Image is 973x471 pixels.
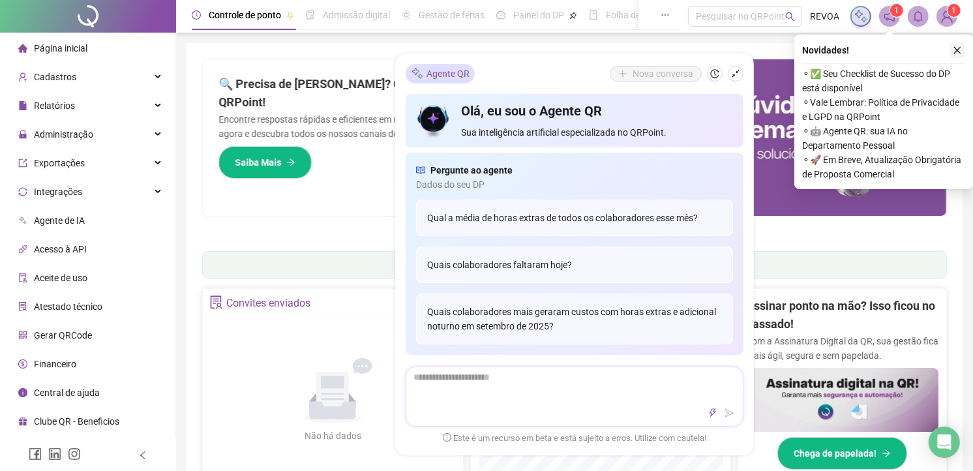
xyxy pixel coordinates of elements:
[802,43,849,57] span: Novidades !
[402,10,411,20] span: sun
[443,432,706,445] span: Este é um recurso em beta e está sujeito a erros. Utilize com cautela!
[895,6,899,15] span: 1
[34,215,85,226] span: Agente de IA
[785,12,795,22] span: search
[18,417,27,426] span: gift
[416,200,733,236] div: Qual a média de horas extras de todos os colaboradores esse mês?
[273,429,393,443] div: Não há dados
[34,158,85,168] span: Exportações
[496,10,505,20] span: dashboard
[731,69,740,78] span: shrink
[18,245,27,254] span: api
[286,12,294,20] span: pushpin
[810,9,839,23] span: REVOA
[34,387,100,398] span: Central de ajuda
[18,273,27,282] span: audit
[218,75,559,112] h2: 🔍 Precisa de [PERSON_NAME]? Conte com o Suporte da QRPoint!
[419,10,485,20] span: Gestão de férias
[802,124,965,153] span: ⚬ 🤖 Agente QR: sua IA no Departamento Pessoal
[34,273,87,283] span: Aceite de uso
[416,163,425,177] span: read
[34,359,76,369] span: Financeiro
[569,12,577,20] span: pushpin
[802,95,965,124] span: ⚬ Vale Lembrar: Política de Privacidade e LGPD na QRPoint
[575,59,946,216] img: banner%2F0cf4e1f0-cb71-40ef-aa93-44bd3d4ee559.png
[746,297,938,334] h2: Assinar ponto na mão? Isso ficou no passado!
[430,163,513,177] span: Pergunte ao agente
[34,129,93,140] span: Administração
[416,177,733,192] span: Dados do seu DP
[18,44,27,53] span: home
[802,67,965,95] span: ⚬ ✅ Seu Checklist de Sucesso do DP está disponível
[34,244,87,254] span: Acesso à API
[18,388,27,397] span: info-circle
[34,330,92,341] span: Gerar QRCode
[746,334,938,363] p: Com a Assinatura Digital da QR, sua gestão fica mais ágil, segura e sem papelada.
[192,10,201,20] span: clock-circle
[854,9,868,23] img: sparkle-icon.fc2bf0ac1784a2077858766a79e2daf3.svg
[610,66,702,82] button: Nova conversa
[18,302,27,311] span: solution
[209,10,281,20] span: Controle de ponto
[953,46,962,55] span: close
[416,294,733,344] div: Quais colaboradores mais geraram custos com horas extras e adicional noturno em setembro de 2025?
[952,6,957,15] span: 1
[722,405,738,421] button: send
[34,301,102,312] span: Atestado técnico
[18,331,27,340] span: qrcode
[226,292,310,314] div: Convites enviados
[461,125,733,140] span: Sua inteligência artificial especializada no QRPoint.
[406,64,475,84] div: Agente QR
[661,10,670,20] span: ellipsis
[411,67,424,80] img: sparkle-icon.fc2bf0ac1784a2077858766a79e2daf3.svg
[416,247,733,283] div: Quais colaboradores faltaram hoje?
[48,448,61,461] span: linkedin
[416,102,451,140] img: icon
[34,416,119,427] span: Clube QR - Beneficios
[235,155,281,170] span: Saiba Mais
[18,72,27,82] span: user-add
[948,4,961,17] sup: Atualize o seu contato no menu Meus Dados
[912,10,924,22] span: bell
[708,408,717,418] span: thunderbolt
[705,405,721,421] button: thunderbolt
[34,100,75,111] span: Relatórios
[18,359,27,369] span: dollar
[18,130,27,139] span: lock
[884,10,895,22] span: notification
[606,10,689,20] span: Folha de pagamento
[929,427,960,458] div: Open Intercom Messenger
[882,449,891,458] span: arrow-right
[68,448,81,461] span: instagram
[218,146,312,179] button: Saiba Mais
[513,10,564,20] span: Painel do DP
[18,101,27,110] span: file
[746,368,938,432] img: banner%2F02c71560-61a6-44d4-94b9-c8ab97240462.png
[794,446,876,461] span: Chega de papelada!
[461,102,733,120] h4: Olá, eu sou o Agente QR
[286,158,295,167] span: arrow-right
[29,448,42,461] span: facebook
[306,10,315,20] span: file-done
[209,296,223,309] span: solution
[18,159,27,168] span: export
[443,433,451,442] span: exclamation-circle
[34,43,87,53] span: Página inicial
[218,112,559,141] p: Encontre respostas rápidas e eficientes em nosso Guia Prático de Suporte. Acesse agora e descubra...
[34,187,82,197] span: Integrações
[937,7,957,26] img: 54687
[710,69,719,78] span: history
[777,437,907,470] button: Chega de papelada!
[802,153,965,181] span: ⚬ 🚀 Em Breve, Atualização Obrigatória de Proposta Comercial
[138,451,147,460] span: left
[890,4,903,17] sup: 1
[323,10,390,20] span: Admissão digital
[18,187,27,196] span: sync
[34,72,76,82] span: Cadastros
[589,10,598,20] span: book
